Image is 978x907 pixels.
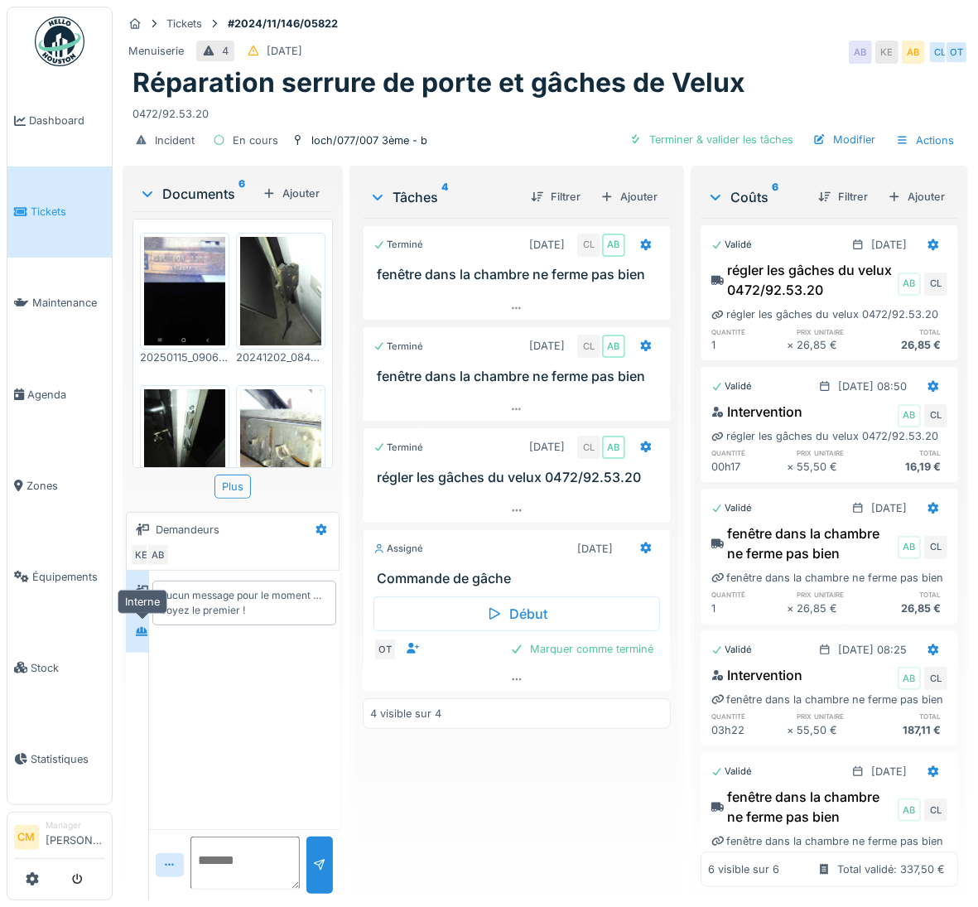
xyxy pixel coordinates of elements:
span: Zones [26,478,105,494]
div: Tickets [166,16,202,31]
div: AB [602,335,625,358]
h6: total [872,447,947,458]
div: Demandeurs [156,522,219,538]
div: [DATE] [577,541,613,557]
div: Incident [155,133,195,148]
div: Ajouter [881,186,952,208]
h6: quantité [711,589,787,600]
div: AB [602,234,625,257]
div: 26,85 € [797,337,873,353]
div: OT [945,41,968,64]
div: 20250115_090656.jpg [140,350,229,365]
span: Dashboard [29,113,105,128]
div: [DATE] [871,764,907,779]
div: fenêtre dans la chambre ne ferme pas bien [711,570,943,586]
h3: Commande de gâche [377,571,663,586]
div: × [787,459,797,475]
h6: prix unitaire [797,711,873,721]
div: Ajouter [594,186,664,208]
div: 26,85 € [872,337,947,353]
div: Documents [139,184,256,204]
span: Statistiques [31,751,105,767]
div: [DATE] [871,500,907,516]
div: Validé [711,501,752,515]
div: Ajouter [256,182,326,205]
div: fenêtre dans la chambre ne ferme pas bien [711,692,943,707]
div: Terminé [373,340,423,354]
sup: 6 [772,187,778,207]
div: Interne [118,590,167,614]
div: [DATE] [529,439,565,455]
div: 187,11 € [872,722,947,738]
span: Stock [31,660,105,676]
div: 6 visible sur 6 [708,861,779,877]
div: 55,50 € [797,722,873,738]
h1: Réparation serrure de porte et gâches de Velux [132,67,745,99]
div: Plus [214,475,251,499]
div: 16,19 € [872,459,947,475]
div: [DATE] 08:25 [838,642,907,658]
h3: fenêtre dans la chambre ne ferme pas bien [377,267,663,282]
div: KE [875,41,899,64]
div: OT [373,638,397,661]
h6: prix unitaire [797,326,873,337]
img: ewevh4tlhfwkczk4snrr60afhua6 [240,389,321,498]
div: Marquer comme terminé [503,638,660,660]
h6: total [872,326,947,337]
div: Intervention [711,402,802,422]
div: Terminé [373,441,423,455]
div: × [787,722,797,738]
div: AB [902,41,925,64]
div: KE [130,543,153,567]
div: Assigné [373,542,423,556]
div: [DATE] [267,43,302,59]
div: 26,85 € [797,601,873,616]
a: CM Manager[PERSON_NAME] [14,819,105,859]
div: 26,85 € [872,601,947,616]
h6: quantité [711,447,787,458]
img: ossnabinkvv2gym8ea8h4flinpzg [144,237,225,345]
span: Équipements [32,569,105,585]
div: fenêtre dans la chambre ne ferme pas bien [711,833,943,849]
div: 1 [711,337,787,353]
div: 1 [711,601,787,616]
h3: fenêtre dans la chambre ne ferme pas bien [377,369,663,384]
div: AB [898,798,921,822]
div: Modifier [807,128,882,151]
div: × [787,337,797,353]
div: [DATE] [529,237,565,253]
div: CL [928,41,952,64]
div: AB [147,543,170,567]
a: Stock [7,622,112,713]
div: CL [924,273,947,296]
div: 0472/92.53.20 [132,99,958,122]
div: × [787,601,797,616]
img: Badge_color-CXgf-gQk.svg [35,17,84,66]
div: fenêtre dans la chambre ne ferme pas bien [711,523,894,563]
div: Total validé: 337,50 € [837,861,945,877]
div: Manager [46,819,105,832]
div: 55,50 € [797,459,873,475]
div: En cours [233,133,278,148]
h6: total [872,711,947,721]
div: AB [602,436,625,459]
sup: 4 [441,187,448,207]
div: Terminé [373,238,423,252]
div: CL [577,335,600,358]
div: Validé [711,379,752,393]
span: Maintenance [32,295,105,311]
div: Coûts [707,187,805,207]
div: Actions [889,128,961,152]
div: CL [924,404,947,427]
div: Aucun message pour le moment … Soyez le premier ! [160,588,330,618]
div: Terminer & valider les tâches [623,128,800,151]
div: Menuiserie [128,43,184,59]
div: Filtrer [524,186,587,208]
div: AB [898,404,921,427]
div: 03h22 [711,722,787,738]
div: régler les gâches du velux 0472/92.53.20 [711,260,894,300]
div: [DATE] [871,237,907,253]
div: AB [898,667,921,690]
div: 4 [222,43,229,59]
a: Statistiques [7,713,112,804]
